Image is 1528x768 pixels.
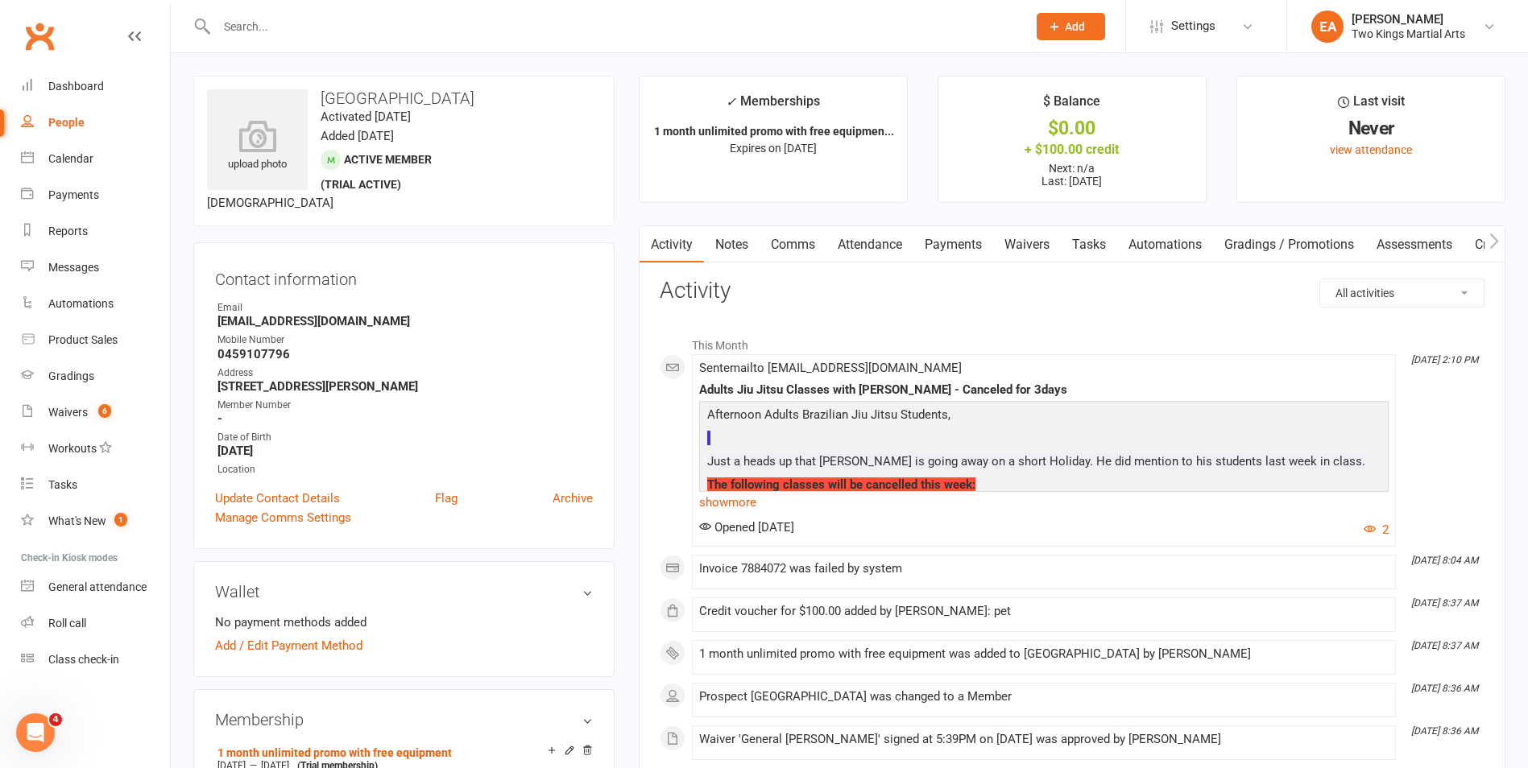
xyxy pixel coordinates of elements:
a: Manage Comms Settings [215,508,351,527]
div: Prospect [GEOGRAPHIC_DATA] was changed to a Member [699,690,1389,704]
div: 1 month unlimited promo with free equipment was added to [GEOGRAPHIC_DATA] by [PERSON_NAME] [699,647,1389,661]
div: Dashboard [48,80,104,93]
a: What's New1 [21,503,170,539]
div: Roll call [48,617,86,630]
div: Payments [48,188,99,201]
div: Address [217,365,593,381]
div: Class check-in [48,653,119,666]
strong: [STREET_ADDRESS][PERSON_NAME] [217,379,593,394]
a: Calendar [21,141,170,177]
div: upload photo [207,120,308,173]
p: Afternoon Adults Brazilian Jiu Jitsu Students, [703,405,1385,428]
i: [DATE] 8:04 AM [1411,555,1478,566]
div: Product Sales [48,333,118,346]
a: Add / Edit Payment Method [215,636,362,655]
span: Active member (trial active) [321,153,432,191]
time: Added [DATE] [321,129,394,143]
div: Date of Birth [217,430,593,445]
h3: Wallet [215,583,593,601]
strong: - [217,411,593,426]
a: 1 month unlimited promo with free equipment [217,746,452,759]
p: Next: n/a Last: [DATE] [953,162,1191,188]
time: Activated [DATE] [321,109,411,124]
span: Sent email to [EMAIL_ADDRESS][DOMAIN_NAME] [699,361,962,375]
strong: 1 month unlimited promo with free equipmen... [654,125,894,138]
a: Clubworx [19,16,60,56]
a: view attendance [1330,143,1412,156]
a: Payments [21,177,170,213]
div: Credit voucher for $100.00 added by [PERSON_NAME]: pet [699,605,1389,618]
span: 6 [98,404,111,418]
div: People [48,116,85,129]
a: Product Sales [21,322,170,358]
a: Reports [21,213,170,250]
a: Class kiosk mode [21,642,170,678]
a: Payments [913,226,993,263]
strong: 0459107796 [217,347,593,361]
button: Add [1037,13,1105,40]
a: Waivers [993,226,1061,263]
a: Waivers 6 [21,394,170,431]
div: Email [217,300,593,316]
li: No payment methods added [215,613,593,632]
span: Settings [1171,8,1215,44]
i: ✓ [726,94,736,109]
h3: Activity [660,279,1485,303]
div: Adults Jiu Jitsu Classes with [PERSON_NAME] - Canceled for 3days [699,383,1389,397]
a: Messages [21,250,170,286]
div: What's New [48,514,106,527]
span: 1 [114,513,127,526]
div: Memberships [726,91,820,121]
a: show more [699,491,1389,514]
div: Waiver 'General [PERSON_NAME]' signed at 5:39PM on [DATE] was approved by [PERSON_NAME] [699,733,1389,746]
div: Never [1252,120,1490,137]
div: Member Number [217,398,593,413]
h3: Membership [215,711,593,729]
i: [DATE] 2:10 PM [1411,354,1478,365]
i: [DATE] 8:37 AM [1411,640,1478,651]
iframe: Intercom live chat [16,713,55,752]
div: Tasks [48,478,77,491]
i: [DATE] 8:36 AM [1411,725,1478,737]
a: Attendance [826,226,913,263]
div: Gradings [48,370,94,382]
a: Gradings [21,358,170,394]
a: Gradings / Promotions [1213,226,1365,263]
li: This Month [660,328,1485,354]
a: Notes [704,226,760,263]
a: Archive [553,489,593,508]
div: Last visit [1338,91,1405,120]
a: Assessments [1365,226,1464,263]
div: Mobile Number [217,332,593,348]
a: Flag [435,489,458,508]
div: $0.00 [953,120,1191,137]
a: Automations [21,286,170,322]
h3: Contact information [215,264,593,288]
a: Tasks [1061,226,1117,263]
div: Reports [48,225,88,237]
div: Invoice 7884072 was failed by system [699,562,1389,576]
h3: [GEOGRAPHIC_DATA] [207,89,601,107]
div: [PERSON_NAME] [1352,12,1465,27]
a: Automations [1117,226,1213,263]
span: Add [1065,20,1085,33]
span: Just a heads up that [PERSON_NAME] is going away on a short Holiday. He did mention to his studen... [707,454,1365,469]
i: [DATE] 8:37 AM [1411,597,1478,609]
div: $ Balance [1043,91,1100,120]
a: People [21,105,170,141]
div: EA [1311,10,1344,43]
div: Calendar [48,152,93,165]
i: [DATE] 8:36 AM [1411,683,1478,694]
a: Comms [760,226,826,263]
button: 2 [1364,520,1389,539]
div: Automations [48,297,114,310]
div: Location [217,462,593,477]
div: General attendance [48,580,147,593]
a: Roll call [21,605,170,642]
span: The following classes will be cancelled this week: [707,477,975,492]
span: Expires on [DATE] [730,142,817,155]
a: Update Contact Details [215,489,340,508]
strong: [EMAIL_ADDRESS][DOMAIN_NAME] [217,314,593,328]
span: Opened [DATE] [699,520,794,535]
div: Waivers [48,406,88,419]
